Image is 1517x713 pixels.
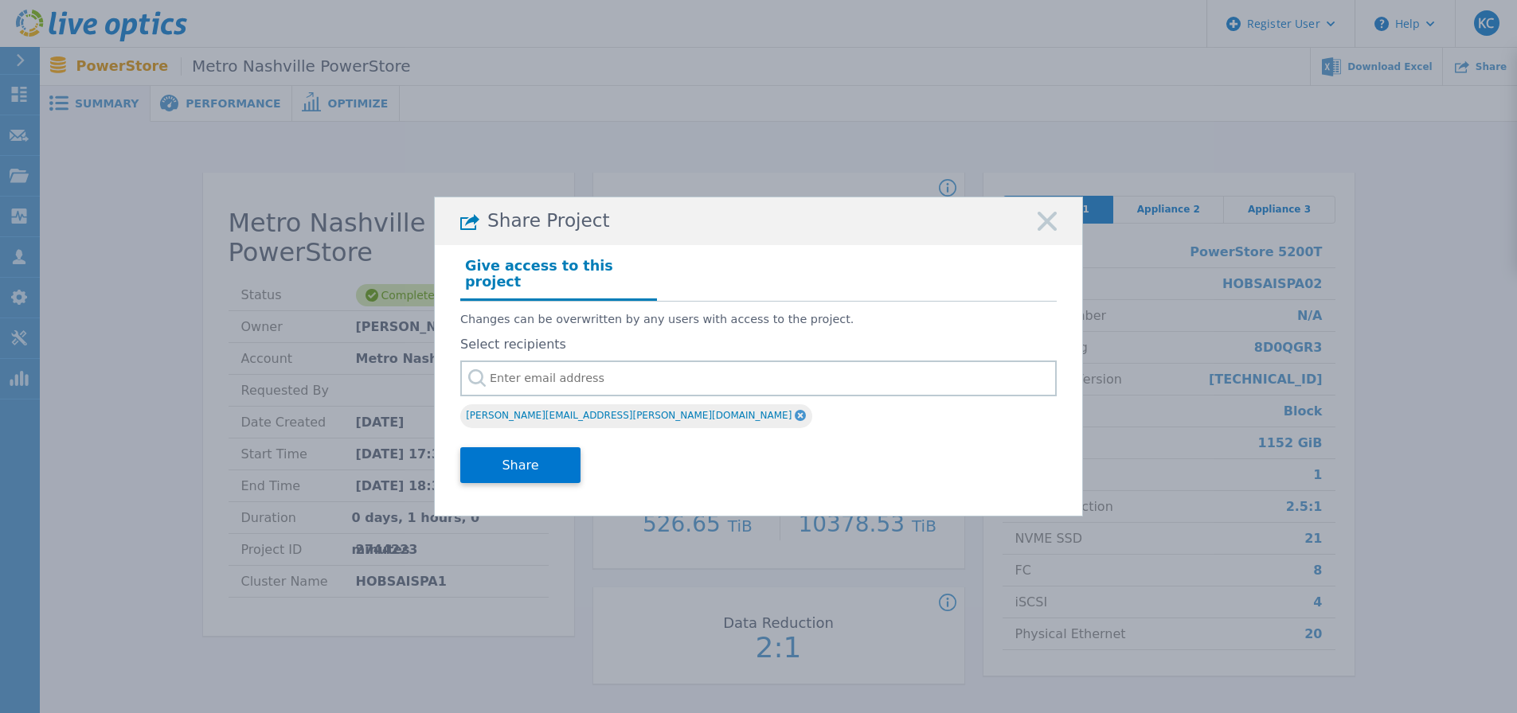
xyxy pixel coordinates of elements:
button: Share [460,447,581,483]
h4: Give access to this project [460,253,657,301]
p: Changes can be overwritten by any users with access to the project. [460,313,1057,326]
input: Enter email address [460,360,1057,396]
span: Share Project [487,210,610,232]
div: [PERSON_NAME][EMAIL_ADDRESS][PERSON_NAME][DOMAIN_NAME] [460,404,812,428]
label: Select recipients [460,337,1057,352]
